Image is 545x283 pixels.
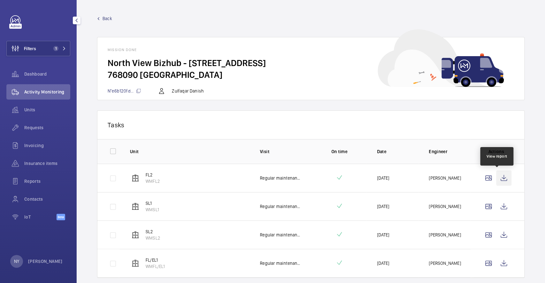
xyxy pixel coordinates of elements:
span: Units [24,107,70,113]
p: [DATE] [377,175,389,181]
p: [PERSON_NAME] [429,203,461,210]
span: IoT [24,214,57,220]
img: car delivery [378,29,504,87]
p: Regular maintenance [260,175,302,181]
span: Activity Monitoring [24,89,70,95]
p: Zulfaqar Danish [172,88,204,94]
p: [PERSON_NAME] [429,260,461,266]
p: [DATE] [377,260,389,266]
img: elevator.svg [132,174,139,182]
p: Visit [260,148,302,155]
div: View report [487,153,507,159]
button: Filters1 [6,41,70,56]
h2: North View Bizhub - [STREET_ADDRESS] [108,57,514,69]
p: WMSL1 [146,206,159,213]
p: [DATE] [377,232,389,238]
span: Dashboard [24,71,70,77]
p: [PERSON_NAME] [28,258,63,264]
span: 1 [53,46,58,51]
img: elevator.svg [132,259,139,267]
p: FL2 [146,172,160,178]
p: NY [14,258,19,264]
p: Regular maintenance [260,203,302,210]
span: Insurance items [24,160,70,167]
p: SL1 [146,200,159,206]
img: elevator.svg [132,231,139,239]
p: Date [377,148,419,155]
h1: Mission done [108,48,514,52]
span: Contacts [24,196,70,202]
p: Tasks [108,121,514,129]
p: Unit [130,148,250,155]
p: Regular maintenance [260,260,302,266]
span: Reports [24,178,70,184]
span: N°e6b120fd... [108,88,141,93]
img: elevator.svg [132,203,139,210]
p: WMSL2 [146,235,160,241]
p: [PERSON_NAME] [429,232,461,238]
span: Requests [24,124,70,131]
p: WMFL2 [146,178,160,184]
span: Beta [57,214,65,220]
p: Regular maintenance [260,232,302,238]
h2: 768090 [GEOGRAPHIC_DATA] [108,69,514,81]
p: FL/EL1 [146,257,165,263]
p: [DATE] [377,203,389,210]
p: SL2 [146,228,160,235]
p: On time [312,148,367,155]
span: Invoicing [24,142,70,149]
p: Engineer [429,148,471,155]
p: WMFL/EL1 [146,263,165,270]
p: [PERSON_NAME] [429,175,461,181]
span: Filters [24,45,36,52]
span: Back [102,15,112,22]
